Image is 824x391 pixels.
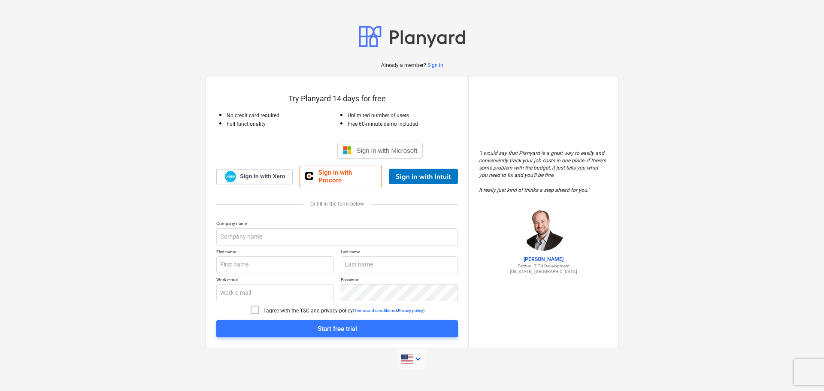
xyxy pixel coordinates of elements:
[427,62,443,69] a: Sign in
[479,150,608,194] p: " I would say that Planyard is a great way to easily and conveniently track your job costs in one...
[479,269,608,274] p: [US_STATE], [GEOGRAPHIC_DATA]
[216,256,334,273] input: First name
[216,201,458,207] div: Or fill in the form below
[398,308,423,313] a: Privacy policy
[522,208,565,251] img: Jordan Cohen
[225,171,236,182] img: Xero logo
[216,284,334,301] input: Work e-mail
[240,173,285,180] span: Sign in with Xero
[413,354,423,364] i: keyboard_arrow_down
[216,320,458,337] button: Start free trial
[264,307,353,315] p: I agree with the T&C and privacy policy
[216,221,458,228] p: Company name
[216,94,458,104] p: Try Planyard 14 days for free
[353,308,424,313] p: ( & )
[216,249,334,256] p: First name
[216,169,293,184] a: Sign in with Xero
[300,166,382,187] a: Sign in with Procore
[348,121,458,128] p: Free 60-minute demo included
[341,256,458,273] input: Last name
[354,308,395,313] a: Terms and conditions
[357,147,418,154] span: Sign in with Microsoft
[227,121,337,128] p: Full functionality
[341,249,458,256] p: Last name
[341,277,458,284] p: Password
[343,146,351,155] img: Microsoft logo
[479,256,608,263] p: [PERSON_NAME]
[348,112,458,119] p: Unlimited number of users
[247,141,335,160] iframe: Sign in with Google Button
[216,228,458,246] input: Company name
[381,62,427,69] p: Already a member?
[479,263,608,269] p: Partner - TITN Development
[216,277,334,284] p: Work e-mail
[318,169,376,184] span: Sign in with Procore
[318,323,357,334] div: Start free trial
[227,112,337,119] p: No credit card required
